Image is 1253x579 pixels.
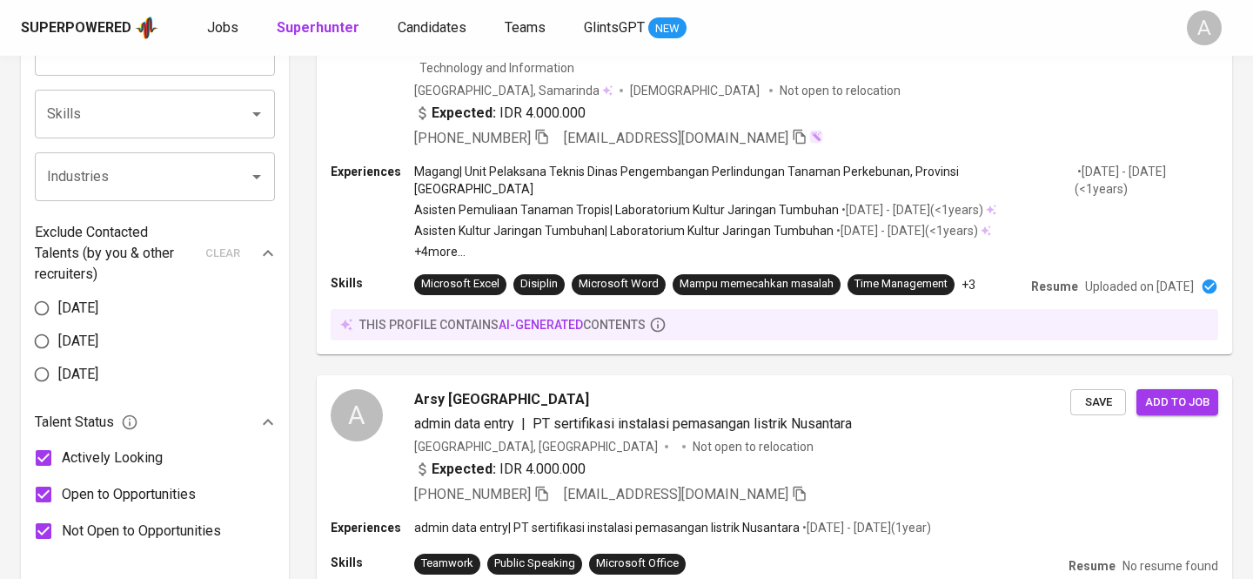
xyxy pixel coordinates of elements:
b: Expected: [432,459,496,480]
span: admin data entry [414,415,514,432]
span: | [521,414,526,434]
p: Uploaded on [DATE] [1085,278,1194,295]
a: Superpoweredapp logo [21,15,158,41]
p: admin data entry | PT sertifikasi instalasi pemasangan listrik Nusantara [414,519,800,536]
p: Resume [1031,278,1078,295]
div: IDR 4.000.000 [414,103,586,124]
div: [GEOGRAPHIC_DATA], Samarinda [414,82,613,99]
a: Superhunter [277,17,363,39]
img: app logo [135,15,158,41]
p: Experiences [331,163,414,180]
span: PT sertifikasi instalasi pemasangan listrik Nusantara [533,415,852,432]
p: Magang | Unit Pelaksana Teknis Dinas Pengembangan Perlindungan Tanaman Perkebunan, Provinsi [GEOG... [414,163,1075,198]
span: GlintsGPT [584,19,645,36]
button: Save [1070,389,1126,416]
p: Asisten Pemuliaan Tanaman Tropis | Laboratorium Kultur Jaringan Tumbuhan [414,201,839,219]
span: Actively Looking [62,448,163,468]
span: Candidates [398,19,466,36]
span: [EMAIL_ADDRESS][DOMAIN_NAME] [564,130,788,146]
p: Skills [331,274,414,292]
b: Superhunter [277,19,359,36]
div: [GEOGRAPHIC_DATA], [GEOGRAPHIC_DATA] [414,438,658,455]
span: AI-generated [499,318,583,332]
div: IDR 4.000.000 [414,459,586,480]
p: Exclude Contacted Talents (by you & other recruiters) [35,222,195,285]
p: • [DATE] - [DATE] ( 1 year ) [800,519,931,536]
p: • [DATE] - [DATE] ( <1 years ) [1075,163,1218,198]
p: +4 more ... [414,243,1218,260]
p: No resume found [1122,557,1218,575]
p: Skills [331,554,414,571]
p: • [DATE] - [DATE] ( <1 years ) [839,201,983,219]
a: GlintsGPT NEW [584,17,687,39]
a: Candidates [398,17,470,39]
div: Teamwork [421,555,473,572]
span: NEW [648,20,687,37]
p: Resume [1069,557,1116,575]
p: Not open to relocation [693,438,814,455]
span: [DATE] [58,364,98,385]
div: Disiplin [520,276,558,293]
div: Microsoft Excel [421,276,499,293]
p: • [DATE] - [DATE] ( <1 years ) [834,222,978,239]
button: Open [245,102,269,126]
span: [DEMOGRAPHIC_DATA] [630,82,762,99]
span: [DATE] [58,298,98,319]
button: Open [245,165,269,189]
span: Not Open to Opportunities [62,521,221,542]
span: Talent Status [35,412,138,433]
a: Jobs [207,17,242,39]
button: Add to job [1136,389,1218,416]
a: Teams [505,17,549,39]
div: A [1187,10,1222,45]
img: magic_wand.svg [809,130,823,144]
div: Microsoft Office [596,555,679,572]
span: Arsy [GEOGRAPHIC_DATA] [414,389,589,410]
div: Public Speaking [494,555,575,572]
div: Time Management [854,276,948,293]
div: Superpowered [21,18,131,38]
p: this profile contains contents [359,316,646,333]
div: Microsoft Word [579,276,659,293]
div: Mampu memecahkan masalah [680,276,834,293]
div: Exclude Contacted Talents (by you & other recruiters)clear [35,222,275,285]
div: Talent Status [35,405,275,440]
span: [DATE] [58,331,98,352]
span: [PHONE_NUMBER] [414,486,531,502]
p: Asisten Kultur Jaringan Tumbuhan | Laboratorium Kultur Jaringan Tumbuhan [414,222,834,239]
span: [EMAIL_ADDRESS][DOMAIN_NAME] [564,486,788,502]
span: Technology and Information [419,61,574,75]
p: +3 [962,276,975,293]
span: Teams [505,19,546,36]
p: Not open to relocation [780,82,901,99]
div: A [331,389,383,441]
span: Save [1079,393,1117,413]
span: Add to job [1145,393,1209,413]
span: Jobs [207,19,238,36]
b: Expected: [432,103,496,124]
span: Open to Opportunities [62,484,196,505]
p: Experiences [331,519,414,536]
span: [PHONE_NUMBER] [414,130,531,146]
